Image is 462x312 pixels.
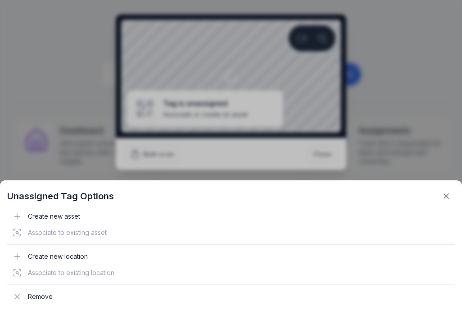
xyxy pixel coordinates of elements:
div: Create new location [7,248,455,265]
strong: Unassigned Tag Options [7,190,114,202]
div: Create new asset [7,208,455,225]
div: Associate to existing location [7,265,455,281]
div: Remove [7,289,455,305]
div: Associate to existing asset [7,225,455,241]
